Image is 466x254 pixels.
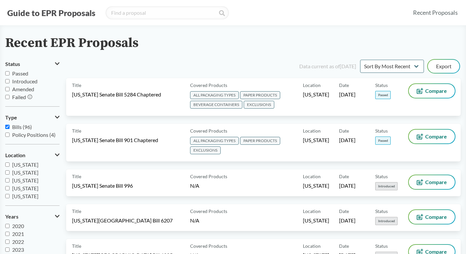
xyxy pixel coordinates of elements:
button: Guide to EPR Proposals [5,8,97,18]
span: Amended [12,86,34,92]
span: [US_STATE] [12,169,38,176]
span: Compare [425,214,447,220]
span: [US_STATE] [12,177,38,183]
span: Status [375,127,388,134]
input: 2022 [5,240,10,244]
span: Covered Products [190,208,227,215]
span: [US_STATE] [303,182,329,189]
span: [US_STATE] [303,217,329,224]
span: Title [72,243,81,249]
span: Covered Products [190,243,227,249]
span: Status [5,61,20,67]
button: Years [5,211,60,222]
button: Compare [409,84,455,98]
span: Status [375,208,388,215]
span: Location [303,127,321,134]
span: Location [303,173,321,180]
span: Years [5,214,18,220]
span: Date [339,243,349,249]
span: [US_STATE] [12,193,38,199]
span: [US_STATE] Senate Bill 901 Chaptered [72,137,158,144]
span: Status [375,82,388,89]
span: EXCLUSIONS [190,146,221,154]
span: Compare [425,88,447,94]
button: Location [5,150,60,161]
input: 2023 [5,247,10,252]
span: [DATE] [339,137,356,144]
span: [US_STATE] [303,91,329,98]
button: Type [5,112,60,123]
span: Title [72,208,81,215]
h2: Recent EPR Proposals [5,36,138,51]
span: [DATE] [339,217,356,224]
input: Find a proposal [106,6,229,19]
span: Passed [12,70,28,76]
button: Export [428,60,459,73]
input: [US_STATE] [5,186,10,190]
span: BEVERAGE CONTAINERS [190,101,242,109]
span: Type [5,115,17,120]
span: Covered Products [190,127,227,134]
span: EXCLUSIONS [244,101,274,109]
button: Status [5,58,60,70]
span: Failed [12,94,26,100]
span: [DATE] [339,91,356,98]
span: [US_STATE] Senate Bill 5284 Chaptered [72,91,161,98]
span: Introduced [375,217,398,225]
span: Bills (96) [12,124,32,130]
span: 2022 [12,239,24,245]
button: Compare [409,210,455,224]
span: [US_STATE][GEOGRAPHIC_DATA] Bill 6207 [72,217,173,224]
input: [US_STATE] [5,162,10,167]
span: Passed [375,137,391,145]
span: Status [375,173,388,180]
span: [US_STATE] [12,185,38,191]
span: [US_STATE] Senate Bill 996 [72,182,133,189]
span: Location [303,243,321,249]
span: Title [72,127,81,134]
span: Location [5,152,25,158]
input: Amended [5,87,10,91]
input: 2020 [5,224,10,228]
span: Introduced [375,182,398,190]
input: [US_STATE] [5,178,10,182]
span: N/A [190,182,199,189]
span: ALL PACKAGING TYPES [190,137,239,145]
div: Data current as of [DATE] [299,62,356,70]
span: Title [72,173,81,180]
input: [US_STATE] [5,170,10,175]
span: Compare [425,180,447,185]
span: Location [303,82,321,89]
span: Title [72,82,81,89]
input: [US_STATE] [5,194,10,198]
span: Covered Products [190,173,227,180]
button: Compare [409,130,455,143]
span: Introduced [12,78,37,84]
span: 2023 [12,246,24,253]
span: Compare [425,134,447,139]
span: Location [303,208,321,215]
span: N/A [190,217,199,223]
input: Passed [5,71,10,75]
span: Policy Positions (4) [12,132,56,138]
span: Covered Products [190,82,227,89]
span: [DATE] [339,182,356,189]
span: Date [339,127,349,134]
span: Passed [375,91,391,99]
span: [US_STATE] [303,137,329,144]
span: Status [375,243,388,249]
input: Introduced [5,79,10,83]
input: 2021 [5,232,10,236]
span: 2021 [12,231,24,237]
button: Compare [409,175,455,189]
span: Date [339,208,349,215]
input: Policy Positions (4) [5,133,10,137]
span: [US_STATE] [12,161,38,168]
span: PAPER PRODUCTS [240,137,280,145]
span: 2020 [12,223,24,229]
span: ALL PACKAGING TYPES [190,91,239,99]
input: Failed [5,95,10,99]
input: Bills (96) [5,125,10,129]
a: Recent Proposals [410,5,461,20]
span: PAPER PRODUCTS [240,91,280,99]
